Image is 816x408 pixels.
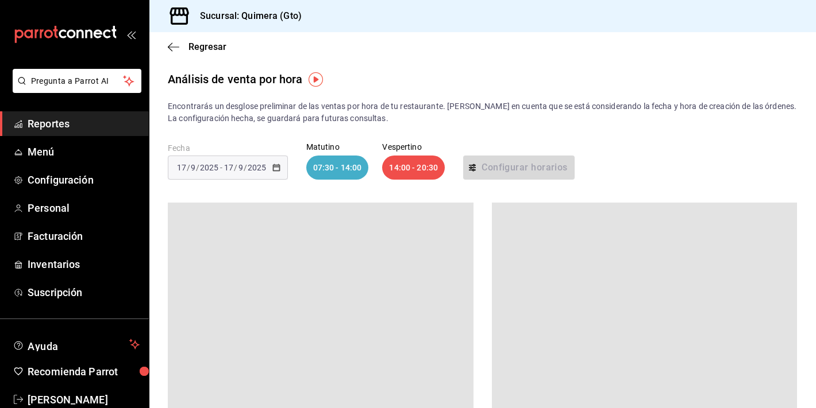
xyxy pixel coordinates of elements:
[306,143,369,151] p: Matutino
[191,9,302,23] h3: Sucursal: Quimera (Gto)
[234,163,237,172] span: /
[28,116,140,131] span: Reportes
[28,337,125,351] span: Ayuda
[28,257,140,272] span: Inventarios
[13,69,141,93] button: Pregunta a Parrot AI
[28,228,140,244] span: Facturación
[28,172,140,188] span: Configuración
[190,163,196,172] input: --
[306,156,369,180] div: 07:30 - 14:00
[28,364,140,379] span: Recomienda Parrot
[199,163,219,172] input: ----
[28,392,140,407] span: [PERSON_NAME]
[126,30,136,39] button: open_drawer_menu
[220,163,222,172] span: -
[309,72,323,87] img: Tooltip marker
[247,163,267,172] input: ----
[224,163,234,172] input: --
[382,156,445,180] div: 14:00 - 20:30
[28,285,140,300] span: Suscripción
[196,163,199,172] span: /
[28,200,140,216] span: Personal
[168,100,798,125] p: Encontrarás un desglose preliminar de las ventas por hora de tu restaurante. [PERSON_NAME] en cue...
[28,144,140,160] span: Menú
[188,41,226,52] span: Regresar
[382,143,445,151] p: Vespertino
[8,83,141,95] a: Pregunta a Parrot AI
[168,41,226,52] button: Regresar
[244,163,247,172] span: /
[176,163,187,172] input: --
[31,75,124,87] span: Pregunta a Parrot AI
[238,163,244,172] input: --
[168,71,302,88] div: Análisis de venta por hora
[168,144,288,152] label: Fecha
[187,163,190,172] span: /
